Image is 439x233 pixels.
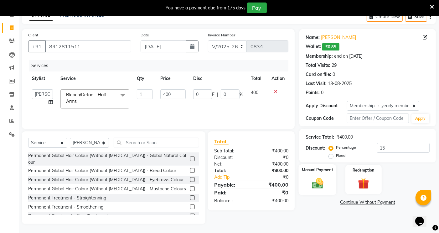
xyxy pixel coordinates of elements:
div: ₹400.00 [251,181,293,188]
div: Membership: [306,53,333,60]
div: Permanent Global Hair Colour (Without [MEDICAL_DATA]) - Mustache Colours [28,186,186,192]
span: Bleach/Detan - Half Arms [66,92,106,104]
img: _cash.svg [308,177,327,190]
div: Permanent Global Hair Colour (Without [MEDICAL_DATA]) - Bread Colour [28,167,176,174]
th: Total [247,71,268,86]
div: Payable: [209,181,251,188]
div: Card on file: [306,71,331,78]
span: ₹0.85 [322,43,339,50]
label: Fixed [336,153,345,158]
th: Stylist [28,71,57,86]
span: | [217,91,218,98]
th: Disc [189,71,247,86]
button: Save [405,12,427,22]
label: Client [28,32,38,38]
div: Permanent Treatment - Kera Treatment [28,213,108,220]
div: Total Visits: [306,62,330,69]
img: _gift.svg [354,177,372,191]
input: Enter Offer / Coupon Code [347,114,409,123]
div: Services [29,60,293,71]
th: Qty [133,71,157,86]
a: x [77,98,80,104]
th: Service [57,71,133,86]
div: 0 [321,89,323,96]
div: Apply Discount [306,103,347,109]
div: ₹400.00 [251,148,293,154]
div: Permanent Treatment - Straightenning [28,195,106,201]
div: ₹400.00 [337,134,353,140]
label: Percentage [336,145,356,150]
label: Invoice Number [208,32,235,38]
input: Search or Scan [114,138,199,147]
label: Date [141,32,149,38]
div: end on [DATE] [334,53,363,60]
a: Add Tip [209,174,258,181]
div: Sub Total: [209,148,251,154]
div: Points: [306,89,320,96]
button: +91 [28,40,46,52]
div: Total: [209,167,251,174]
div: Permanent Treatment - Smoothening [28,204,103,210]
div: 13-08-2025 [328,80,352,87]
div: ₹0 [251,189,293,196]
div: ₹400.00 [251,167,293,174]
iframe: chat widget [413,208,433,227]
div: 0 [333,71,335,78]
div: ₹0 [251,154,293,161]
button: Pay [247,3,267,13]
button: Create New [367,12,403,22]
button: Apply [411,114,429,123]
th: Action [268,71,288,86]
a: [PERSON_NAME] [321,34,356,41]
div: Name: [306,34,320,41]
div: Permanent Global Hair Colour (Without [MEDICAL_DATA]) - Global Natural Colour [28,152,188,166]
div: 29 [332,62,337,69]
div: You have a payment due from 175 days [166,5,246,11]
a: Continue Without Payment [301,199,435,206]
input: Search by Name/Mobile/Email/Code [45,40,131,52]
div: Service Total: [306,134,334,140]
th: Price [157,71,190,86]
label: Redemption [353,167,374,173]
div: ₹0 [258,174,293,181]
span: % [240,91,243,98]
div: Permanent Global Hair Colour (Without [MEDICAL_DATA]) - Eyebrows Colour [28,177,184,183]
div: Net: [209,161,251,167]
span: F [212,91,214,98]
span: 400 [251,90,258,95]
div: Coupon Code [306,115,347,122]
div: ₹400.00 [251,198,293,204]
div: ₹400.00 [251,161,293,167]
div: Discount: [306,145,325,151]
div: Last Visit: [306,80,327,87]
div: Balance : [209,198,251,204]
span: Total [214,138,229,145]
div: Paid: [209,189,251,196]
label: Manual Payment [302,167,333,173]
div: Discount: [209,154,251,161]
div: Wallet: [306,43,321,50]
